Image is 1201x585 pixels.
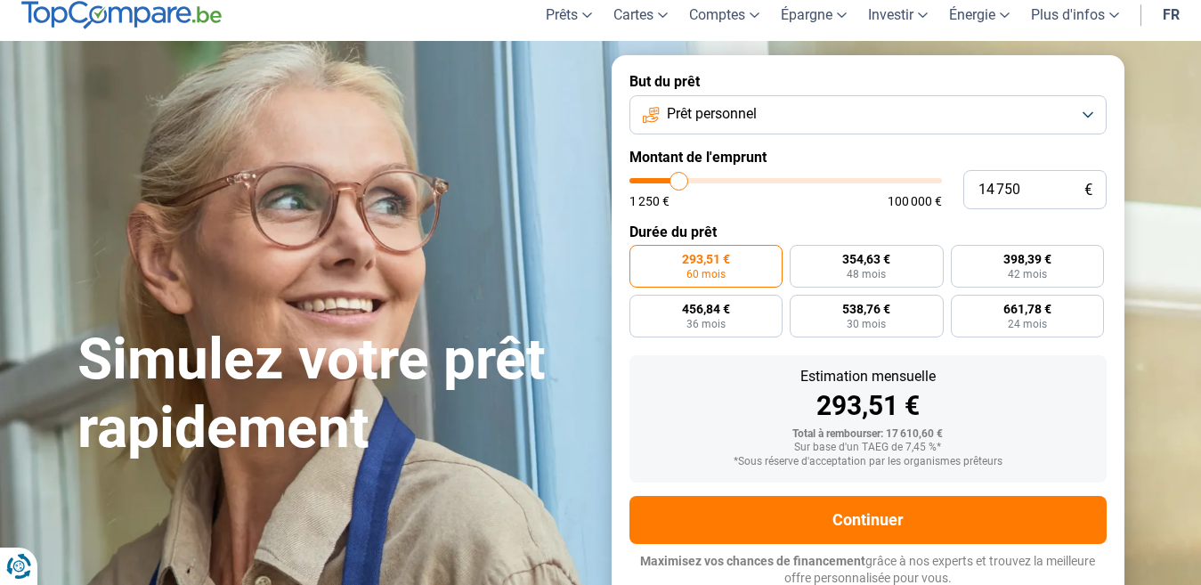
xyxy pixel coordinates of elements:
span: 538,76 € [842,303,890,315]
span: 293,51 € [682,253,730,265]
span: 354,63 € [842,253,890,265]
div: *Sous réserve d'acceptation par les organismes prêteurs [644,456,1092,468]
div: Total à rembourser: 17 610,60 € [644,428,1092,441]
span: 60 mois [686,269,726,280]
span: 24 mois [1008,319,1047,329]
h1: Simulez votre prêt rapidement [77,326,590,463]
img: TopCompare [21,1,222,29]
span: 42 mois [1008,269,1047,280]
span: 100 000 € [888,195,942,207]
button: Prêt personnel [629,95,1107,134]
div: Estimation mensuelle [644,370,1092,384]
button: Continuer [629,496,1107,544]
label: But du prêt [629,73,1107,90]
span: € [1084,183,1092,198]
div: 293,51 € [644,393,1092,419]
span: 30 mois [847,319,886,329]
span: 456,84 € [682,303,730,315]
span: 1 250 € [629,195,669,207]
span: Maximisez vos chances de financement [640,554,865,568]
span: 48 mois [847,269,886,280]
label: Montant de l'emprunt [629,149,1107,166]
span: 398,39 € [1003,253,1051,265]
span: 661,78 € [1003,303,1051,315]
label: Durée du prêt [629,223,1107,240]
div: Sur base d'un TAEG de 7,45 %* [644,442,1092,454]
span: 36 mois [686,319,726,329]
span: Prêt personnel [667,104,757,124]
